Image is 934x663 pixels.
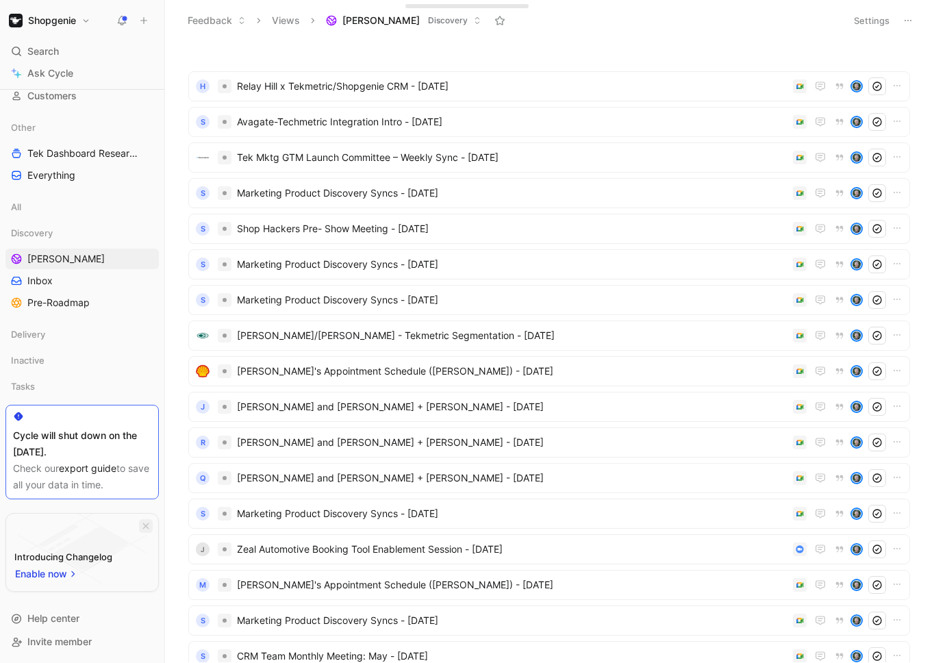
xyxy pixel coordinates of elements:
[852,82,861,91] img: avatar
[27,168,75,182] span: Everything
[188,142,910,173] a: logoTek Mktg GTM Launch Committee – Weekly Sync - [DATE]avatar
[11,327,45,341] span: Delivery
[196,222,210,236] div: S
[14,549,112,565] div: Introducing Changelog
[428,14,468,27] span: Discovery
[13,460,151,493] div: Check our to save all your data in time.
[5,223,159,243] div: Discovery
[188,214,910,244] a: SShop Hackers Pre- Show Meeting - [DATE]avatar
[237,327,787,344] span: [PERSON_NAME]/[PERSON_NAME] - Tekmetric Segmentation - [DATE]
[28,14,76,27] h1: Shopgenie
[5,63,159,84] a: Ask Cycle
[237,505,787,522] span: Marketing Product Discovery Syncs - [DATE]
[237,363,787,379] span: [PERSON_NAME]'s Appointment Schedule ([PERSON_NAME]) - [DATE]
[196,471,210,485] div: Q
[5,117,159,186] div: OtherTek Dashboard ResearchEverything
[27,296,90,310] span: Pre-Roadmap
[5,86,159,106] a: Customers
[852,295,861,305] img: avatar
[852,545,861,554] img: avatar
[11,121,36,134] span: Other
[188,356,910,386] a: logo[PERSON_NAME]'s Appointment Schedule ([PERSON_NAME]) - [DATE]avatar
[852,260,861,269] img: avatar
[188,107,910,137] a: SAvagate-Techmetric Integration Intro - [DATE]avatar
[14,565,79,583] button: Enable now
[237,434,787,451] span: [PERSON_NAME] and [PERSON_NAME] + [PERSON_NAME] - [DATE]
[9,14,23,27] img: Shopgenie
[188,392,910,422] a: J[PERSON_NAME] and [PERSON_NAME] + [PERSON_NAME] - [DATE]avatar
[5,197,159,221] div: All
[196,436,210,449] div: R
[196,186,210,200] div: S
[5,350,159,371] div: Inactive
[196,115,210,129] div: S
[852,402,861,412] img: avatar
[188,463,910,493] a: Q[PERSON_NAME] and [PERSON_NAME] + [PERSON_NAME] - [DATE]avatar
[852,188,861,198] img: avatar
[196,400,210,414] div: J
[852,438,861,447] img: avatar
[188,499,910,529] a: SMarketing Product Discovery Syncs - [DATE]avatar
[342,14,420,27] span: [PERSON_NAME]
[181,10,252,31] button: Feedback
[5,631,159,652] div: Invite member
[5,376,159,401] div: Tasks
[237,149,787,166] span: Tek Mktg GTM Launch Committee – Weekly Sync - [DATE]
[5,197,159,217] div: All
[320,10,488,31] button: [PERSON_NAME]Discovery
[15,566,68,582] span: Enable now
[11,353,45,367] span: Inactive
[852,473,861,483] img: avatar
[196,293,210,307] div: S
[196,542,210,556] div: J
[5,271,159,291] a: Inbox
[196,649,210,663] div: S
[237,612,787,629] span: Marketing Product Discovery Syncs - [DATE]
[852,580,861,590] img: avatar
[196,151,210,164] img: logo
[27,612,79,624] span: Help center
[18,514,147,584] img: bg-BLZuj68n.svg
[11,226,53,240] span: Discovery
[237,185,787,201] span: Marketing Product Discovery Syncs - [DATE]
[196,614,210,627] div: S
[5,324,159,349] div: Delivery
[237,292,787,308] span: Marketing Product Discovery Syncs - [DATE]
[5,249,159,269] a: [PERSON_NAME]
[27,89,77,103] span: Customers
[5,350,159,375] div: Inactive
[5,117,159,138] div: Other
[237,78,787,95] span: Relay Hill x Tekmetric/Shopgenie CRM - [DATE]
[196,507,210,521] div: S
[5,223,159,313] div: Discovery[PERSON_NAME]InboxPre-Roadmap
[196,329,210,342] img: logo
[852,153,861,162] img: avatar
[237,577,787,593] span: [PERSON_NAME]'s Appointment Schedule ([PERSON_NAME]) - [DATE]
[5,165,159,186] a: Everything
[27,65,73,82] span: Ask Cycle
[196,79,210,93] div: H
[13,427,151,460] div: Cycle will shut down on the [DATE].
[59,462,116,474] a: export guide
[188,71,910,101] a: HRelay Hill x Tekmetric/Shopgenie CRM - [DATE]avatar
[237,256,787,273] span: Marketing Product Discovery Syncs - [DATE]
[188,605,910,636] a: SMarketing Product Discovery Syncs - [DATE]avatar
[5,608,159,629] div: Help center
[196,364,210,378] img: logo
[848,11,896,30] button: Settings
[266,10,306,31] button: Views
[196,578,210,592] div: M
[27,43,59,60] span: Search
[852,509,861,518] img: avatar
[196,258,210,271] div: S
[852,117,861,127] img: avatar
[188,285,910,315] a: SMarketing Product Discovery Syncs - [DATE]avatar
[5,324,159,345] div: Delivery
[11,200,21,214] span: All
[237,541,787,558] span: Zeal Automotive Booking Tool Enablement Session - [DATE]
[852,331,861,340] img: avatar
[27,636,92,647] span: Invite member
[188,249,910,279] a: SMarketing Product Discovery Syncs - [DATE]avatar
[27,252,105,266] span: [PERSON_NAME]
[188,321,910,351] a: logo[PERSON_NAME]/[PERSON_NAME] - Tekmetric Segmentation - [DATE]avatar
